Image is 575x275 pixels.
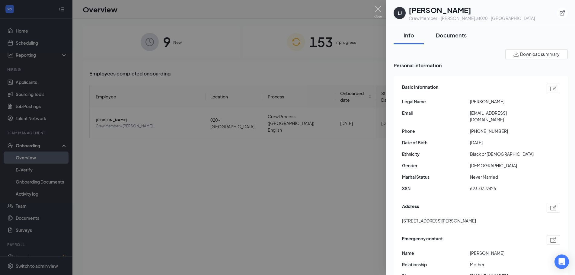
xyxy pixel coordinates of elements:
span: [DEMOGRAPHIC_DATA] [470,162,538,169]
span: Date of Birth [402,139,470,146]
span: [PHONE_NUMBER] [470,128,538,134]
span: Name [402,250,470,256]
span: [PERSON_NAME] [470,250,538,256]
button: ExternalLink [557,8,568,18]
span: Email [402,110,470,116]
span: [STREET_ADDRESS][PERSON_NAME] [402,217,476,224]
span: 693-07-9426 [470,185,538,192]
span: Mother [470,261,538,268]
span: Black or [DEMOGRAPHIC_DATA] [470,151,538,157]
div: Open Intercom Messenger [554,254,569,269]
span: Phone [402,128,470,134]
span: Never Married [470,174,538,180]
span: Relationship [402,261,470,268]
span: [EMAIL_ADDRESS][DOMAIN_NAME] [470,110,538,123]
span: SSN [402,185,470,192]
div: Documents [436,31,467,39]
div: Crew Member - [PERSON_NAME]. at 020 - [GEOGRAPHIC_DATA] [409,15,535,21]
span: Legal Name [402,98,470,105]
span: [DATE] [470,139,538,146]
button: Download summary [505,49,568,59]
span: Personal information [394,62,568,69]
div: LJ [398,10,402,16]
span: [PERSON_NAME] [470,98,538,105]
span: Address [402,203,419,213]
h1: [PERSON_NAME] [409,5,535,15]
div: Info [400,31,418,39]
svg: ExternalLink [559,10,565,16]
span: Basic information [402,84,438,93]
span: Marital Status [402,174,470,180]
span: Ethnicity [402,151,470,157]
span: Download summary [520,51,560,57]
span: Gender [402,162,470,169]
span: Emergency contact [402,235,443,245]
